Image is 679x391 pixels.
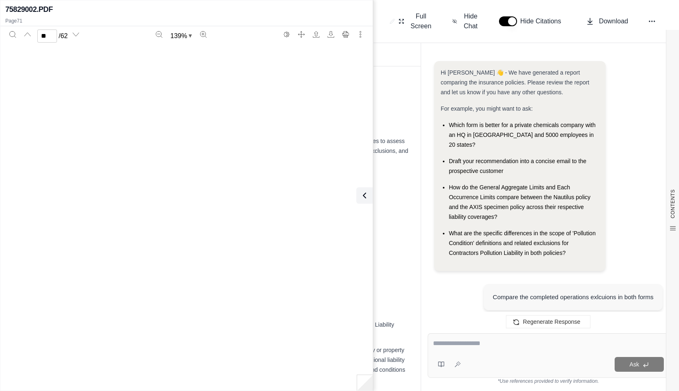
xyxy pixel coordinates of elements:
[21,28,34,41] button: Previous page
[409,11,433,31] span: Full Screen
[449,8,483,34] button: Hide Chat
[449,184,591,220] span: How do the General Aggregate Limits and Each Occurrence Limits compare between the Nautilus polic...
[59,31,68,41] span: / 62
[395,8,436,34] button: Full Screen
[153,28,166,41] button: Zoom out
[462,11,479,31] span: Hide Chat
[354,28,367,41] button: More actions
[5,18,368,24] p: Page 71
[615,357,664,372] button: Ask
[670,189,676,218] span: CONTENTS
[295,28,308,41] button: Full screen
[449,158,586,174] span: Draft your recommendation into a concise email to the prospective customer
[449,122,596,148] span: Which form is better for a private chemicals company with an HQ in [GEOGRAPHIC_DATA] and 5000 emp...
[310,28,323,41] button: Open file
[280,28,293,41] button: Switch to the dark theme
[324,28,337,41] button: Download
[441,105,533,112] span: For example, you might want to ask:
[428,378,669,384] div: *Use references provided to verify information.
[523,318,580,325] span: Regenerate Response
[69,28,82,41] button: Next page
[449,230,596,256] span: What are the specific differences in the scope of 'Pollution Condition' definitions and related e...
[599,16,628,26] span: Download
[583,13,631,30] button: Download
[5,4,53,15] h2: 75829002.PDF
[629,361,639,368] span: Ask
[441,69,590,95] span: Hi [PERSON_NAME] 👋 - We have generated a report comparing the insurance policies. Please review t...
[6,28,19,41] button: Search
[37,30,57,43] input: Enter a page number
[167,30,196,43] button: Zoom document
[339,28,352,41] button: Print
[506,315,590,328] button: Regenerate Response
[520,16,566,26] span: Hide Citations
[197,28,210,41] button: Zoom in
[493,292,654,302] div: Compare the completed operations exlcuions in both forms
[171,31,187,41] span: 139 %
